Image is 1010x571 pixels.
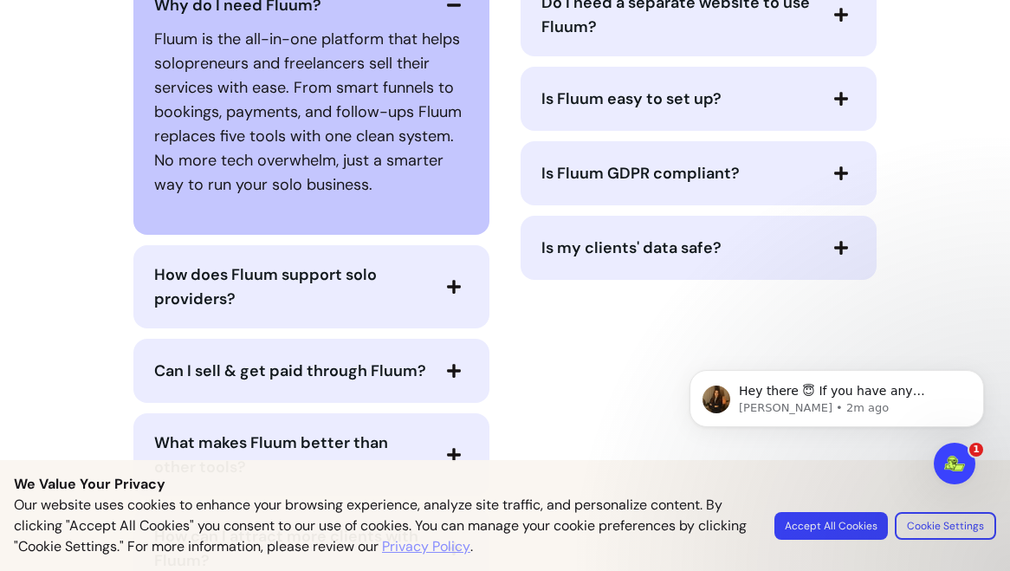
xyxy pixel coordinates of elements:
[154,432,388,477] span: What makes Fluum better than other tools?
[154,431,469,479] button: What makes Fluum better than other tools?
[969,443,983,457] span: 1
[382,536,470,557] a: Privacy Policy
[541,159,856,188] button: Is Fluum GDPR compliant?
[154,356,469,386] button: Can I sell & get paid through Fluum?
[14,474,996,495] p: We Value Your Privacy
[541,237,722,258] span: Is my clients' data safe?
[934,443,975,484] iframe: Intercom live chat
[154,27,469,197] p: Fluum is the all-in-one platform that helps solopreneurs and freelancers sell their services with...
[541,163,740,184] span: Is Fluum GDPR compliant?
[895,512,996,540] button: Cookie Settings
[774,512,888,540] button: Accept All Cookies
[154,20,469,204] div: Why do I need Fluum?
[14,495,754,557] p: Our website uses cookies to enhance your browsing experience, analyze site traffic, and personali...
[541,233,856,263] button: Is my clients' data safe?
[154,263,469,311] button: How does Fluum support solo providers?
[154,360,426,381] span: Can I sell & get paid through Fluum?
[541,88,722,109] span: Is Fluum easy to set up?
[541,84,856,114] button: Is Fluum easy to set up?
[664,334,1010,524] iframe: Intercom notifications message
[154,264,377,309] span: How does Fluum support solo providers?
